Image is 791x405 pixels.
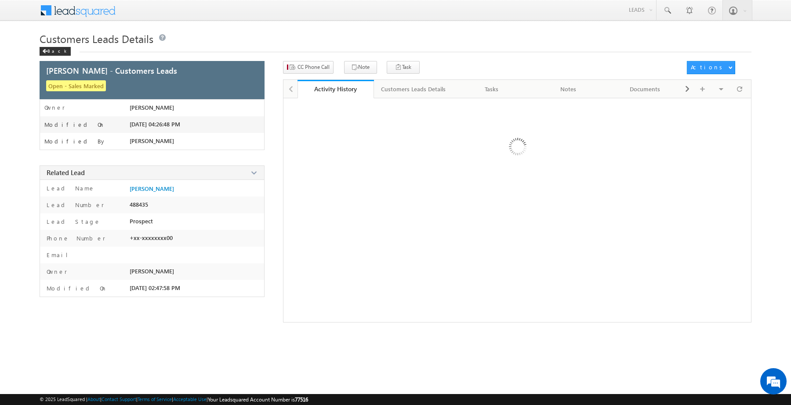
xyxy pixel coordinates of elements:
[130,185,174,192] a: [PERSON_NAME]
[173,396,207,402] a: Acceptable Use
[130,284,180,291] span: [DATE] 02:47:58 PM
[208,396,308,403] span: Your Leadsquared Account Number is
[687,61,735,74] button: Actions
[44,284,107,292] label: Modified On
[537,84,599,94] div: Notes
[40,395,308,404] span: © 2025 LeadSquared | | | | |
[44,121,105,128] label: Modified On
[374,80,454,98] a: Customers Leads Details
[472,103,562,194] img: Loading ...
[130,218,153,225] span: Prospect
[44,104,65,111] label: Owner
[304,85,367,93] div: Activity History
[40,32,153,46] span: Customers Leads Details
[130,137,174,144] span: [PERSON_NAME]
[691,63,726,71] div: Actions
[454,80,530,98] a: Tasks
[102,396,136,402] a: Contact Support
[87,396,100,402] a: About
[138,396,172,402] a: Terms of Service
[461,84,522,94] div: Tasks
[607,80,683,98] a: Documents
[295,396,308,403] span: 77516
[130,121,180,128] span: [DATE] 04:26:48 PM
[283,61,334,74] button: CC Phone Call
[44,268,67,276] label: Owner
[46,67,177,75] span: [PERSON_NAME] - Customers Leads
[44,218,101,226] label: Lead Stage
[298,80,374,98] a: Activity History
[44,184,95,192] label: Lead Name
[44,138,106,145] label: Modified By
[130,268,174,275] span: [PERSON_NAME]
[44,234,105,242] label: Phone Number
[614,84,675,94] div: Documents
[387,61,420,74] button: Task
[130,234,173,241] span: +xx-xxxxxxxx00
[530,80,607,98] a: Notes
[298,63,330,71] span: CC Phone Call
[130,104,174,111] span: [PERSON_NAME]
[44,251,75,259] label: Email
[46,80,106,91] span: Open - Sales Marked
[40,47,71,56] div: Back
[47,168,85,177] span: Related Lead
[381,84,446,94] div: Customers Leads Details
[344,61,377,74] button: Note
[44,201,104,209] label: Lead Number
[130,201,148,208] span: 488435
